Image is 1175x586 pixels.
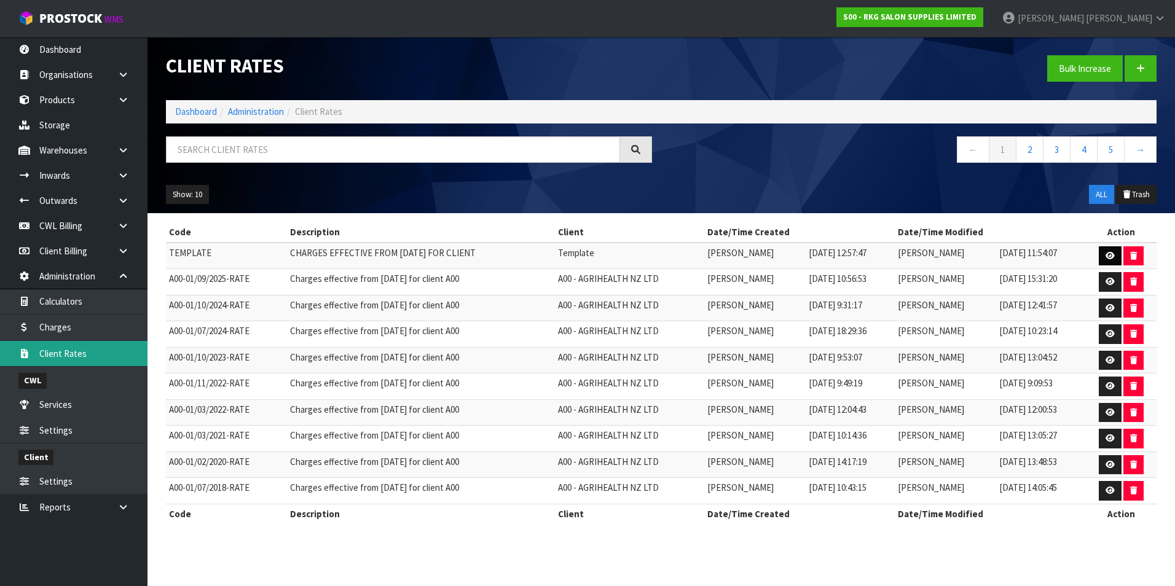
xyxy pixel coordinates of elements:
th: Description [287,222,555,242]
td: [PERSON_NAME] [895,243,996,269]
a: → [1124,136,1157,163]
td: [PERSON_NAME] [704,243,806,269]
td: [PERSON_NAME] [895,269,996,295]
th: Client [555,504,704,523]
td: [PERSON_NAME] [704,399,806,426]
td: Charges effective from [DATE] for client A00 [287,295,555,321]
a: 3 [1043,136,1071,163]
td: [DATE] 18:29:36 [806,321,895,348]
td: [PERSON_NAME] [704,295,806,321]
a: 5 [1097,136,1125,163]
a: Administration [228,106,284,117]
th: Action [1085,222,1157,242]
td: Charges effective from [DATE] for client A00 [287,347,555,373]
td: Charges effective from [DATE] for client A00 [287,478,555,504]
td: Charges effective from [DATE] for client A00 [287,373,555,400]
strong: S00 - RKG SALON SUPPLIES LIMITED [843,12,977,22]
span: Client Rates [295,106,342,117]
td: [PERSON_NAME] [704,269,806,295]
span: A00 - AGRIHEALTH NZ LTD [558,456,659,467]
small: WMS [104,14,124,25]
td: A00-01/11/2022-RATE [166,373,287,400]
td: [DATE] 12:41:57 [996,295,1085,321]
td: [DATE] 13:48:53 [996,451,1085,478]
td: [DATE] 9:31:17 [806,295,895,321]
span: A00 - AGRIHEALTH NZ LTD [558,377,659,389]
td: A00-01/10/2023-RATE [166,347,287,373]
td: [PERSON_NAME] [895,295,996,321]
td: [PERSON_NAME] [895,373,996,400]
td: [PERSON_NAME] [704,451,806,478]
a: ← [957,136,989,163]
span: [PERSON_NAME] [1018,12,1084,24]
td: [PERSON_NAME] [704,426,806,452]
span: Client [18,450,53,465]
th: Date/Time Modified [895,222,1085,242]
td: [DATE] 9:49:19 [806,373,895,400]
th: Date/Time Modified [895,504,1085,523]
td: A00-01/07/2024-RATE [166,321,287,348]
td: A00-01/07/2018-RATE [166,478,287,504]
td: [DATE] 10:23:14 [996,321,1085,348]
span: A00 - AGRIHEALTH NZ LTD [558,273,659,284]
th: Date/Time Created [704,504,895,523]
td: [DATE] 14:17:19 [806,451,895,478]
th: Code [166,504,287,523]
td: [DATE] 12:04:43 [806,399,895,426]
td: Charges effective from [DATE] for client A00 [287,451,555,478]
input: Search client rates [166,136,620,163]
td: [PERSON_NAME] [895,399,996,426]
a: 2 [1016,136,1043,163]
td: [PERSON_NAME] [895,321,996,348]
th: Action [1085,504,1157,523]
td: [DATE] 12:57:47 [806,243,895,269]
td: [DATE] 11:54:07 [996,243,1085,269]
span: A00 - AGRIHEALTH NZ LTD [558,325,659,337]
td: [DATE] 9:53:07 [806,347,895,373]
td: [DATE] 14:05:45 [996,478,1085,504]
td: A00-01/03/2022-RATE [166,399,287,426]
span: Template [558,247,594,259]
span: CWL [18,373,47,388]
span: [PERSON_NAME] [1086,12,1152,24]
td: [DATE] 13:04:52 [996,347,1085,373]
td: TEMPLATE [166,243,287,269]
a: 1 [989,136,1016,163]
td: [DATE] 12:00:53 [996,399,1085,426]
button: Trash [1115,185,1157,205]
td: CHARGES EFFECTIVE FROM [DATE] FOR CLIENT [287,243,555,269]
td: [PERSON_NAME] [895,347,996,373]
td: [DATE] 9:09:53 [996,373,1085,400]
td: Charges effective from [DATE] for client A00 [287,399,555,426]
td: A00-01/10/2024-RATE [166,295,287,321]
button: ALL [1089,185,1114,205]
td: [PERSON_NAME] [704,321,806,348]
span: A00 - AGRIHEALTH NZ LTD [558,299,659,311]
h1: Client Rates [166,55,652,77]
td: [PERSON_NAME] [895,426,996,452]
a: 4 [1070,136,1098,163]
th: Date/Time Created [704,222,895,242]
span: A00 - AGRIHEALTH NZ LTD [558,351,659,363]
td: [PERSON_NAME] [704,373,806,400]
a: Dashboard [175,106,217,117]
td: Charges effective from [DATE] for client A00 [287,269,555,295]
td: Charges effective from [DATE] for client A00 [287,426,555,452]
td: [DATE] 15:31:20 [996,269,1085,295]
td: [DATE] 13:05:27 [996,426,1085,452]
button: Show: 10 [166,185,209,205]
td: [PERSON_NAME] [895,478,996,504]
td: [PERSON_NAME] [704,478,806,504]
img: cube-alt.png [18,10,34,26]
td: [DATE] 10:43:15 [806,478,895,504]
th: Client [555,222,704,242]
span: ProStock [39,10,102,26]
span: A00 - AGRIHEALTH NZ LTD [558,429,659,441]
th: Code [166,222,287,242]
span: A00 - AGRIHEALTH NZ LTD [558,482,659,493]
th: Description [287,504,555,523]
td: [DATE] 10:56:53 [806,269,895,295]
button: Bulk Increase [1047,55,1123,82]
td: [PERSON_NAME] [895,451,996,478]
span: A00 - AGRIHEALTH NZ LTD [558,404,659,415]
